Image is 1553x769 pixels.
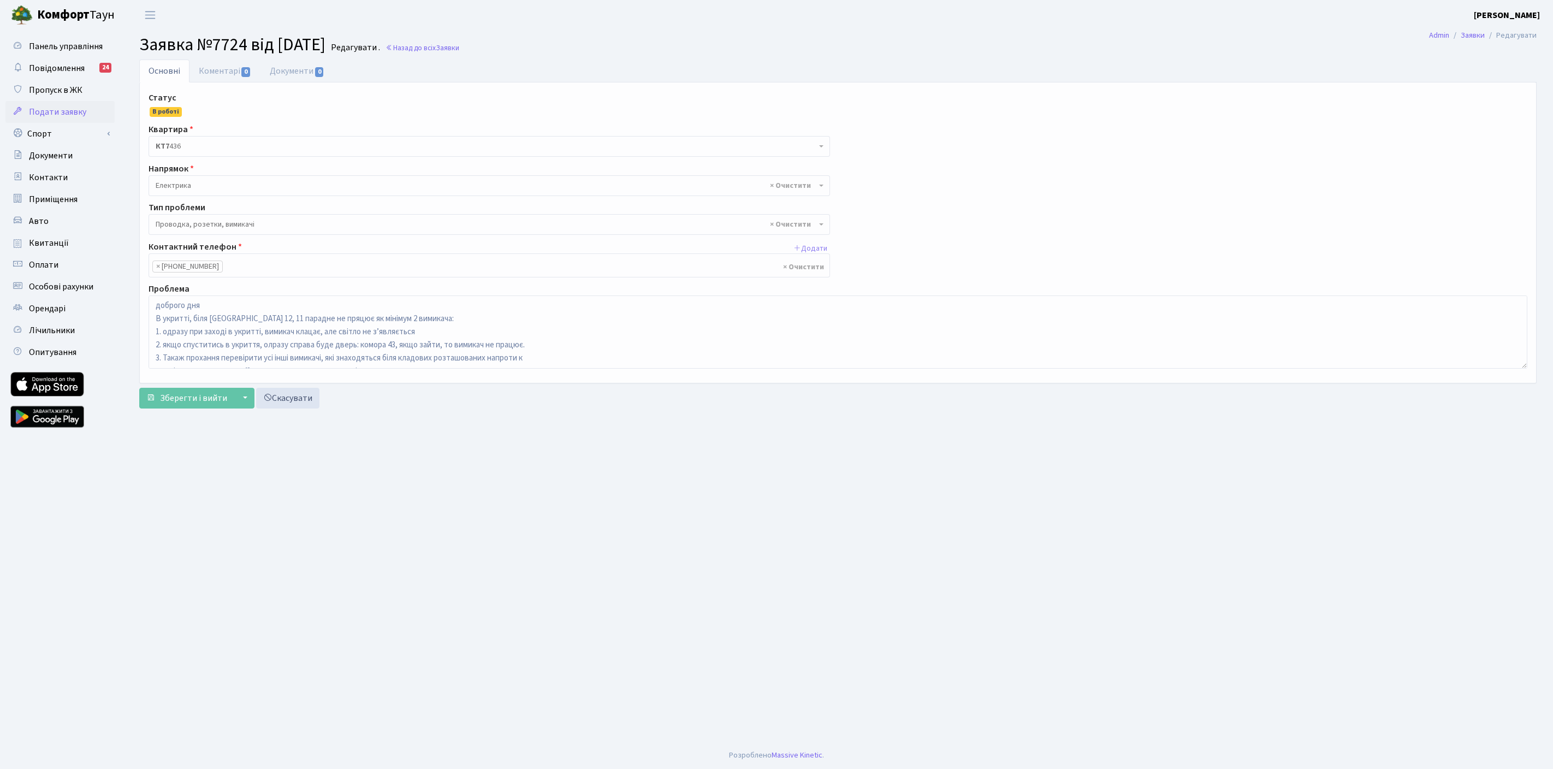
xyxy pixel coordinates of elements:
[315,67,324,77] span: 0
[5,341,115,363] a: Опитування
[29,193,78,205] span: Приміщення
[5,188,115,210] a: Приміщення
[260,60,334,82] a: Документи
[1485,29,1537,42] li: Редагувати
[329,43,380,53] small: Редагувати .
[29,237,69,249] span: Квитанції
[139,32,325,57] span: Заявка №7724 від [DATE]
[11,4,33,26] img: logo.png
[139,60,189,82] a: Основні
[149,295,1527,369] textarea: доброго дня В укритті, біля [GEOGRAPHIC_DATA] 12, 11 парадне не пряцює як мінімум 2 вимикача: 1. ...
[99,63,111,73] div: 24
[29,303,66,315] span: Орендарі
[5,210,115,232] a: Авто
[772,749,822,761] a: Massive Kinetic
[5,298,115,320] a: Орендарі
[791,240,830,257] button: Додати
[770,180,811,191] span: Видалити всі елементи
[139,388,234,409] button: Зберегти і вийти
[5,254,115,276] a: Оплати
[189,60,260,82] a: Коментарі
[29,346,76,358] span: Опитування
[149,282,189,295] label: Проблема
[1461,29,1485,41] a: Заявки
[386,43,459,53] a: Назад до всіхЗаявки
[783,262,824,273] span: Видалити всі елементи
[5,232,115,254] a: Квитанції
[149,136,830,157] span: <b>КТ7</b>&nbsp;&nbsp;&nbsp;436
[29,281,93,293] span: Особові рахунки
[1474,9,1540,21] b: [PERSON_NAME]
[160,392,227,404] span: Зберегти і вийти
[5,167,115,188] a: Контакти
[29,171,68,184] span: Контакти
[149,162,194,175] label: Напрямок
[29,106,86,118] span: Подати заявку
[149,175,830,196] span: Електрика
[29,84,82,96] span: Пропуск в ЖК
[37,6,90,23] b: Комфорт
[156,141,169,152] b: КТ7
[156,219,816,230] span: Проводка, розетки, вимикачі
[729,749,824,761] div: Розроблено .
[5,145,115,167] a: Документи
[37,6,115,25] span: Таун
[5,276,115,298] a: Особові рахунки
[256,388,319,409] a: Скасувати
[150,107,182,117] span: В роботі
[29,62,85,74] span: Повідомлення
[5,320,115,341] a: Лічильники
[149,214,830,235] span: Проводка, розетки, вимикачі
[1429,29,1449,41] a: Admin
[1413,24,1553,47] nav: breadcrumb
[29,150,73,162] span: Документи
[156,180,816,191] span: Електрика
[5,79,115,101] a: Пропуск в ЖК
[436,43,459,53] span: Заявки
[1474,9,1540,22] a: [PERSON_NAME]
[5,101,115,123] a: Подати заявку
[770,219,811,230] span: Видалити всі елементи
[5,123,115,145] a: Спорт
[29,259,58,271] span: Оплати
[29,215,49,227] span: Авто
[156,141,816,152] span: <b>КТ7</b>&nbsp;&nbsp;&nbsp;436
[149,240,242,253] label: Контактний телефон
[137,6,164,24] button: Переключити навігацію
[149,123,193,136] label: Квартира
[149,201,205,214] label: Тип проблеми
[5,36,115,57] a: Панель управління
[152,261,223,273] li: (050) 426-06-21
[156,261,160,272] span: ×
[149,91,176,104] label: Статус
[29,324,75,336] span: Лічильники
[5,57,115,79] a: Повідомлення24
[241,67,250,77] span: 0
[29,40,103,52] span: Панель управління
